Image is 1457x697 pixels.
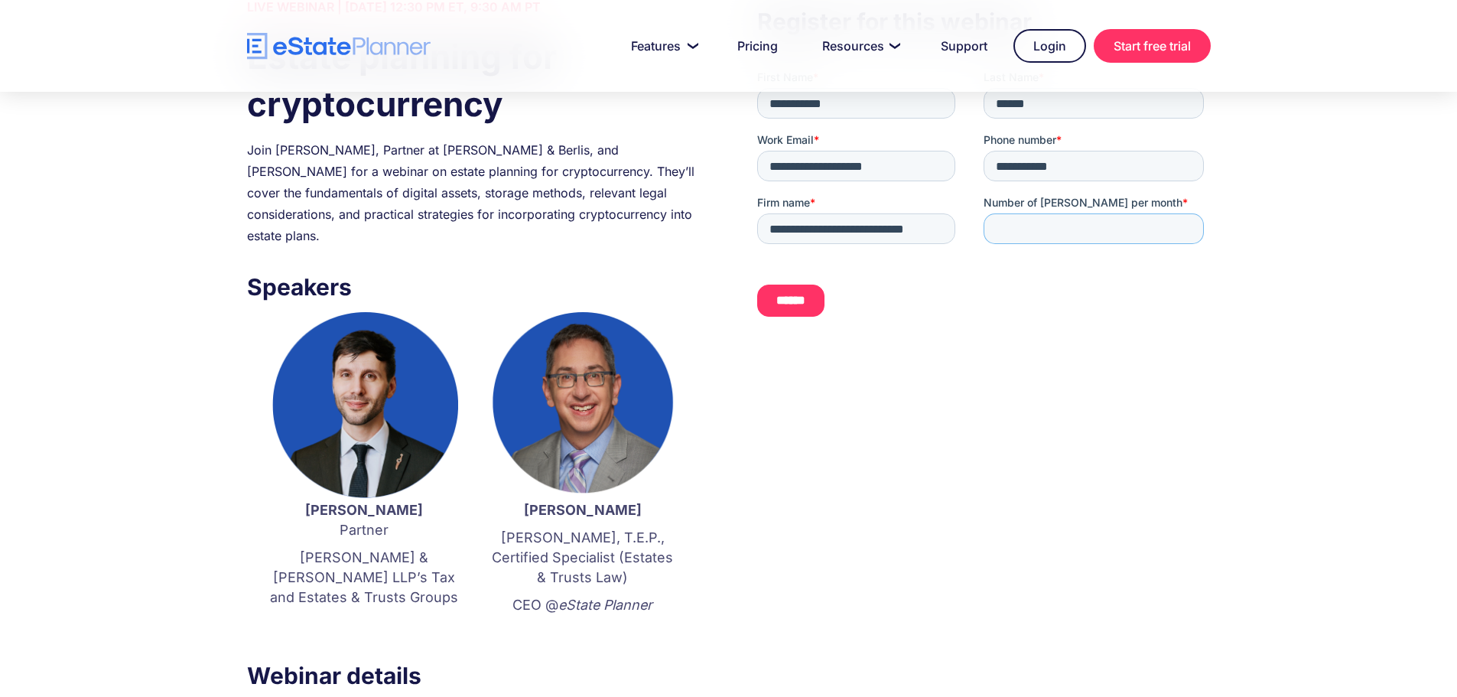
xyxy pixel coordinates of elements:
[270,548,458,607] p: [PERSON_NAME] & [PERSON_NAME] LLP’s Tax and Estates & Trusts Groups
[247,139,700,246] div: Join [PERSON_NAME], Partner at [PERSON_NAME] & Berlis, and [PERSON_NAME] for a webinar on estate ...
[270,500,458,540] p: Partner
[247,658,700,693] h3: Webinar details
[719,31,796,61] a: Pricing
[489,528,677,588] p: [PERSON_NAME], T.E.P., Certified Specialist (Estates & Trusts Law)
[1013,29,1086,63] a: Login
[247,33,431,60] a: home
[613,31,711,61] a: Features
[1094,29,1211,63] a: Start free trial
[804,31,915,61] a: Resources
[489,595,677,615] p: CEO @
[558,597,652,613] em: eState Planner
[922,31,1006,61] a: Support
[247,269,700,305] h3: Speakers
[489,623,677,643] p: ‍
[305,502,423,518] strong: [PERSON_NAME]
[757,70,1210,330] iframe: Form 0
[524,502,642,518] strong: [PERSON_NAME]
